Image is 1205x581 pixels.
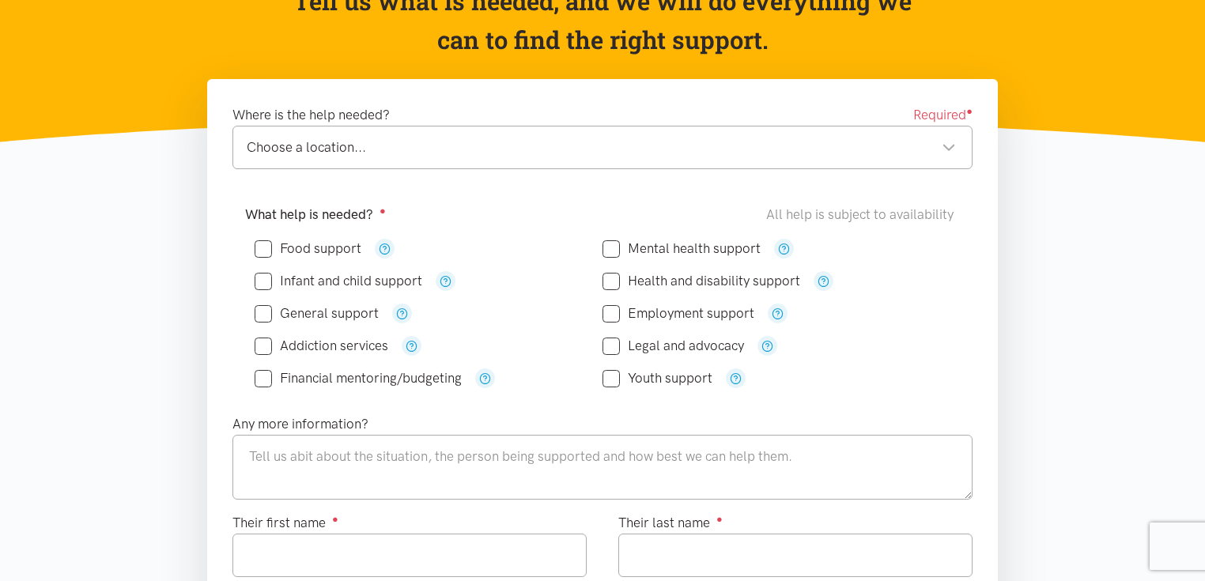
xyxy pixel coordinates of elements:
sup: ● [380,205,386,217]
label: General support [255,307,379,320]
div: All help is subject to availability [766,204,960,225]
sup: ● [966,105,973,117]
sup: ● [716,513,723,525]
label: Youth support [602,372,712,385]
label: Financial mentoring/budgeting [255,372,462,385]
label: Infant and child support [255,274,422,288]
label: Mental health support [602,242,761,255]
label: Any more information? [232,413,368,435]
label: Employment support [602,307,754,320]
label: Their last name [618,512,723,534]
label: Addiction services [255,339,388,353]
label: Food support [255,242,361,255]
label: What help is needed? [245,204,386,225]
label: Legal and advocacy [602,339,744,353]
span: Required [913,104,973,126]
label: Health and disability support [602,274,800,288]
label: Their first name [232,512,338,534]
div: Choose a location... [247,137,956,158]
sup: ● [332,513,338,525]
label: Where is the help needed? [232,104,390,126]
